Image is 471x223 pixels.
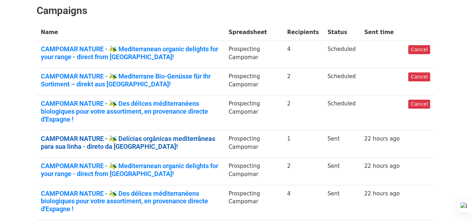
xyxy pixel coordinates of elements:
[37,24,225,41] th: Name
[364,136,400,142] a: 22 hours ago
[323,24,360,41] th: Status
[224,41,283,68] td: Prospecting Campomar
[323,68,360,95] td: Scheduled
[323,131,360,158] td: Sent
[283,24,323,41] th: Recipients
[224,158,283,185] td: Prospecting Campomar
[41,190,220,213] a: CAMPOMAR NATURE - 🫒 Des délices méditerranéens biologiques pour votre assortiment, en provenance ...
[435,189,471,223] iframe: Chat Widget
[360,24,404,41] th: Sent time
[41,72,220,88] a: CAMPOMAR NATURE - 🫒 Mediterrane Bio-Genüsse für Ihr Sortiment – direkt aus [GEOGRAPHIC_DATA]!
[41,135,220,150] a: CAMPOMAR NATURE - 🫒 Delícias orgânicas mediterrâneas para sua linha - direto da [GEOGRAPHIC_DATA]!
[283,68,323,95] td: 2
[408,100,430,109] a: Cancel
[224,95,283,131] td: Prospecting Campomar
[283,95,323,131] td: 2
[408,45,430,54] a: Cancel
[283,41,323,68] td: 4
[224,131,283,158] td: Prospecting Campomar
[408,72,430,81] a: Cancel
[41,45,220,61] a: CAMPOMAR NATURE - 🫒 Mediterranean organic delights for your range - direct from [GEOGRAPHIC_DATA]!
[224,24,283,41] th: Spreadsheet
[323,41,360,68] td: Scheduled
[323,95,360,131] td: Scheduled
[323,185,360,220] td: Sent
[283,185,323,220] td: 4
[364,190,400,197] a: 22 hours ago
[224,68,283,95] td: Prospecting Campomar
[37,5,435,17] h2: Campaigns
[41,100,220,123] a: CAMPOMAR NATURE - 🫒 Des délices méditerranéens biologiques pour votre assortiment, en provenance ...
[41,162,220,177] a: CAMPOMAR NATURE - 🫒 Mediterranean organic delights for your range - direct from [GEOGRAPHIC_DATA]!
[283,158,323,185] td: 2
[323,158,360,185] td: Sent
[435,189,471,223] div: Chat-Widget
[364,163,400,169] a: 22 hours ago
[224,185,283,220] td: Prospecting Campomar
[283,131,323,158] td: 1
